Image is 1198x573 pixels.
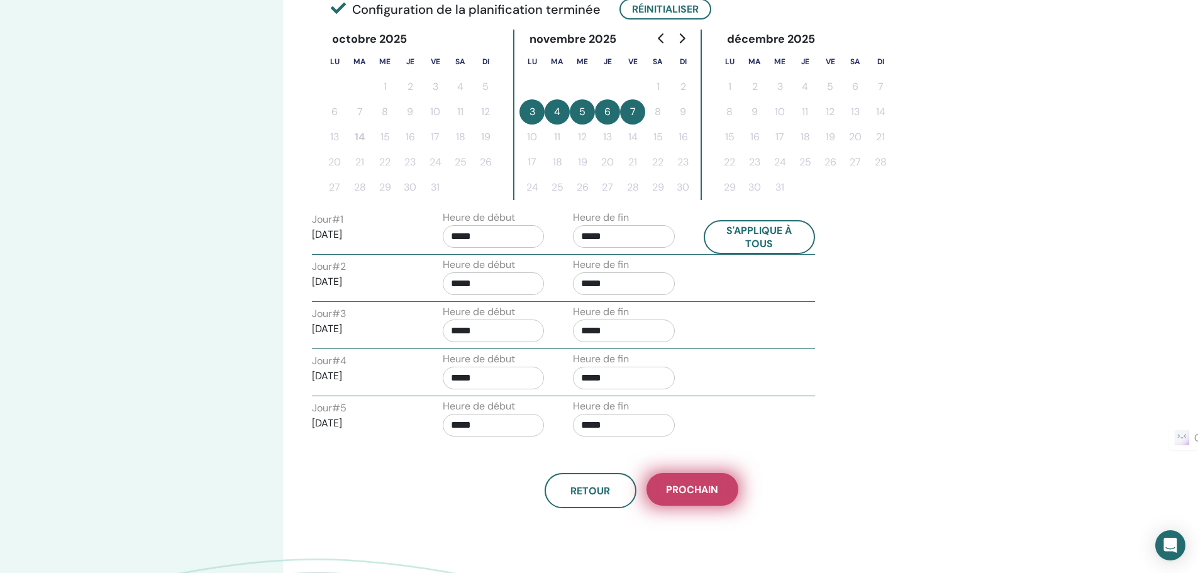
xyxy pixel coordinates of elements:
[397,74,423,99] button: 2
[372,49,397,74] th: mercredi
[645,49,670,74] th: samedi
[423,49,448,74] th: vendredi
[473,125,498,150] button: 19
[843,49,868,74] th: samedi
[717,175,742,200] button: 29
[448,125,473,150] button: 18
[670,175,696,200] button: 30
[519,99,545,125] button: 3
[742,49,767,74] th: mardi
[595,150,620,175] button: 20
[570,175,595,200] button: 26
[347,125,372,150] button: 14
[423,125,448,150] button: 17
[595,125,620,150] button: 13
[423,150,448,175] button: 24
[473,49,498,74] th: dimanche
[372,150,397,175] button: 22
[545,150,570,175] button: 18
[570,99,595,125] button: 5
[620,150,645,175] button: 21
[448,99,473,125] button: 11
[645,74,670,99] button: 1
[767,99,792,125] button: 10
[347,49,372,74] th: mardi
[312,274,414,289] p: [DATE]
[742,175,767,200] button: 30
[312,227,414,242] p: [DATE]
[473,99,498,125] button: 12
[397,49,423,74] th: jeudi
[670,150,696,175] button: 23
[519,49,545,74] th: lundi
[767,125,792,150] button: 17
[767,74,792,99] button: 3
[792,150,818,175] button: 25
[670,99,696,125] button: 9
[652,26,672,51] button: Go to previous month
[670,49,696,74] th: dimanche
[545,125,570,150] button: 11
[767,175,792,200] button: 31
[742,150,767,175] button: 23
[448,150,473,175] button: 25
[620,125,645,150] button: 14
[717,30,826,49] div: décembre 2025
[645,150,670,175] button: 22
[792,125,818,150] button: 18
[717,74,742,99] button: 1
[322,99,347,125] button: 6
[397,125,423,150] button: 16
[423,99,448,125] button: 10
[620,49,645,74] th: vendredi
[473,74,498,99] button: 5
[312,401,347,416] label: Jour # 5
[792,74,818,99] button: 4
[792,99,818,125] button: 11
[1155,530,1185,560] div: Open Intercom Messenger
[818,49,843,74] th: vendredi
[443,210,515,225] label: Heure de début
[443,304,515,320] label: Heure de début
[347,175,372,200] button: 28
[372,175,397,200] button: 29
[742,125,767,150] button: 16
[818,99,843,125] button: 12
[595,175,620,200] button: 27
[347,99,372,125] button: 7
[843,150,868,175] button: 27
[570,49,595,74] th: mercredi
[570,150,595,175] button: 19
[573,304,629,320] label: Heure de fin
[312,416,414,431] p: [DATE]
[843,125,868,150] button: 20
[322,49,347,74] th: lundi
[519,150,545,175] button: 17
[397,175,423,200] button: 30
[322,175,347,200] button: 27
[595,49,620,74] th: jeudi
[545,473,636,508] button: Retour
[545,175,570,200] button: 25
[767,49,792,74] th: mercredi
[595,99,620,125] button: 6
[372,125,397,150] button: 15
[397,150,423,175] button: 23
[868,74,893,99] button: 7
[704,220,816,254] button: S'applique à tous
[322,150,347,175] button: 20
[312,369,414,384] p: [DATE]
[717,49,742,74] th: lundi
[717,99,742,125] button: 8
[767,150,792,175] button: 24
[645,99,670,125] button: 8
[519,125,545,150] button: 10
[372,99,397,125] button: 8
[312,259,346,274] label: Jour # 2
[372,74,397,99] button: 1
[312,353,347,369] label: Jour # 4
[670,125,696,150] button: 16
[620,99,645,125] button: 7
[645,175,670,200] button: 29
[573,399,629,414] label: Heure de fin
